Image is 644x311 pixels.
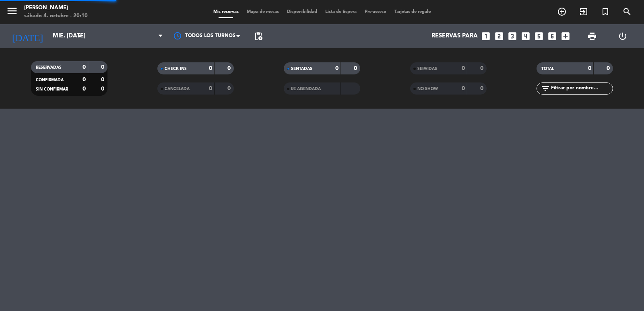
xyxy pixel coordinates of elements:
[165,87,190,91] span: CANCELADA
[354,66,359,71] strong: 0
[462,86,465,91] strong: 0
[6,5,18,20] button: menu
[209,10,243,14] span: Mis reservas
[361,10,390,14] span: Pre-acceso
[534,31,544,41] i: looks_5
[6,5,18,17] i: menu
[165,67,187,71] span: CHECK INS
[227,86,232,91] strong: 0
[480,66,485,71] strong: 0
[547,31,557,41] i: looks_6
[227,66,232,71] strong: 0
[36,78,64,82] span: CONFIRMADA
[541,67,554,71] span: TOTAL
[36,66,62,70] span: RESERVADAS
[291,67,312,71] span: SENTADAS
[101,64,106,70] strong: 0
[607,24,638,48] div: LOG OUT
[588,66,591,71] strong: 0
[75,31,85,41] i: arrow_drop_down
[507,31,518,41] i: looks_3
[587,31,597,41] span: print
[283,10,321,14] span: Disponibilidad
[431,33,478,40] span: Reservas para
[481,31,491,41] i: looks_one
[560,31,571,41] i: add_box
[480,86,485,91] strong: 0
[101,77,106,82] strong: 0
[36,87,68,91] span: SIN CONFIRMAR
[618,31,627,41] i: power_settings_new
[579,7,588,16] i: exit_to_app
[557,7,567,16] i: add_circle_outline
[83,77,86,82] strong: 0
[520,31,531,41] i: looks_4
[291,87,321,91] span: RE AGENDADA
[494,31,504,41] i: looks_two
[601,7,610,16] i: turned_in_not
[254,31,263,41] span: pending_actions
[541,84,550,93] i: filter_list
[243,10,283,14] span: Mapa de mesas
[607,66,611,71] strong: 0
[462,66,465,71] strong: 0
[321,10,361,14] span: Lista de Espera
[101,86,106,92] strong: 0
[335,66,339,71] strong: 0
[209,66,212,71] strong: 0
[24,4,88,12] div: [PERSON_NAME]
[6,27,49,45] i: [DATE]
[24,12,88,20] div: sábado 4. octubre - 20:10
[83,86,86,92] strong: 0
[622,7,632,16] i: search
[209,86,212,91] strong: 0
[550,84,613,93] input: Filtrar por nombre...
[390,10,435,14] span: Tarjetas de regalo
[417,87,438,91] span: NO SHOW
[83,64,86,70] strong: 0
[417,67,437,71] span: SERVIDAS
